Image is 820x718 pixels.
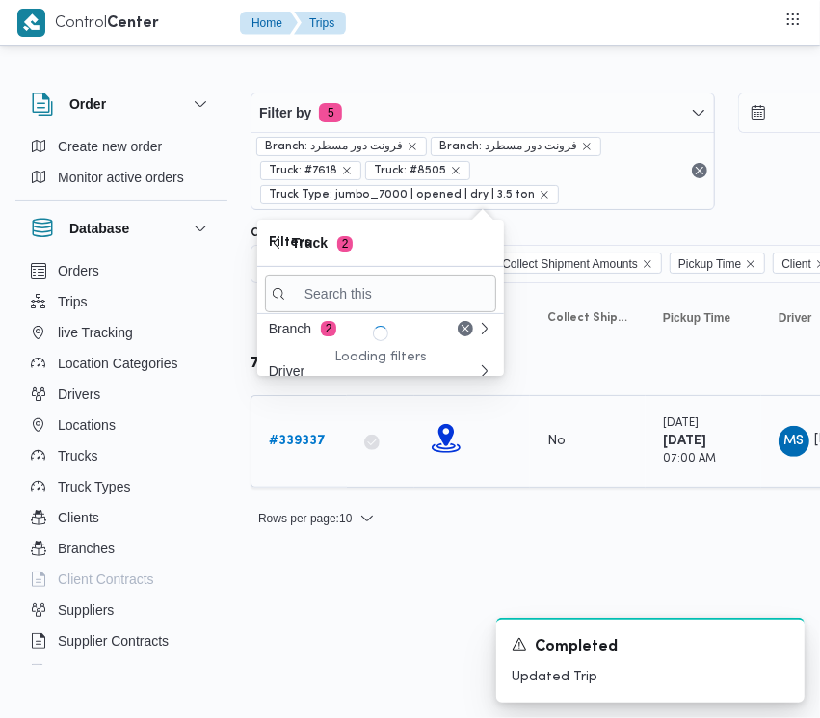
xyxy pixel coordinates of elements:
[69,217,129,240] h3: Database
[58,475,130,498] span: Truck Types
[251,357,296,371] b: يبد789
[251,507,383,530] button: Rows per page:10
[493,253,662,274] span: Collect Shipment Amounts
[670,253,765,274] span: Pickup Time
[58,598,114,622] span: Suppliers
[642,258,653,270] button: Remove Collect Shipment Amounts from selection in this group
[15,131,227,200] div: Order
[374,162,446,179] span: Truck: #8505
[240,12,298,35] button: Home
[784,426,805,457] span: MS
[781,253,811,275] span: Client
[23,502,220,533] button: Clients
[256,137,427,156] span: Branch: فرونت دور مسطرد
[663,435,706,447] b: [DATE]
[58,166,184,189] span: Monitor active orders
[58,413,116,437] span: Locations
[407,141,418,152] button: remove selected entity
[23,379,220,410] button: Drivers
[269,186,535,203] span: Truck Type: jumbo_7000 | opened | dry | 3.5 ton
[23,595,220,625] button: Suppliers
[260,161,361,180] span: Truck: #7618
[663,310,730,326] span: Pickup Time
[502,253,638,275] span: Collect Shipment Amounts
[655,303,752,333] button: Pickup Time
[58,444,97,467] span: Trucks
[260,185,559,204] span: Truck Type: jumbo_7000 | opened | dry | 3.5 ton
[431,137,601,156] span: Branch: فرونت دور مسطرد
[319,103,342,122] span: 5 active filters
[23,348,220,379] button: Location Categories
[294,12,346,35] button: Trips
[535,636,618,659] span: Completed
[58,629,169,652] span: Supplier Contracts
[58,259,99,282] span: Orders
[31,93,212,116] button: Order
[547,433,566,450] div: No
[58,352,178,375] span: Location Categories
[58,568,154,591] span: Client Contracts
[58,537,115,560] span: Branches
[259,101,311,124] span: Filter by
[58,135,162,158] span: Create new order
[15,255,227,673] div: Database
[365,161,470,180] span: Truck: #8505
[663,418,699,429] small: [DATE]
[23,533,220,564] button: Branches
[269,162,337,179] span: Truck: #7618
[107,16,159,31] b: Center
[251,226,299,241] label: Columns
[688,159,711,182] button: Remove
[23,131,220,162] button: Create new order
[258,507,352,530] span: Rows per page : 10
[23,410,220,440] button: Locations
[663,454,716,465] small: 07:00 AM
[745,258,756,270] button: Remove Pickup Time from selection in this group
[450,165,462,176] button: remove selected entity
[265,138,403,155] span: Branch: فرونت دور مسطرد
[512,635,789,659] div: Notification
[547,310,628,326] span: Collect Shipment Amounts
[512,667,789,687] p: Updated Trip
[341,165,353,176] button: remove selected entity
[31,217,212,240] button: Database
[58,321,133,344] span: live Tracking
[23,440,220,471] button: Trucks
[58,383,100,406] span: Drivers
[23,656,220,687] button: Devices
[269,435,326,447] b: # 339337
[58,660,106,683] span: Devices
[779,310,812,326] span: Driver
[251,93,714,132] button: Filter by5 active filters
[23,255,220,286] button: Orders
[678,253,741,275] span: Pickup Time
[269,430,326,453] a: #339337
[23,286,220,317] button: Trips
[539,189,550,200] button: remove selected entity
[23,625,220,656] button: Supplier Contracts
[23,162,220,193] button: Monitor active orders
[58,506,99,529] span: Clients
[23,317,220,348] button: live Tracking
[779,426,809,457] div: Muhammad Shaban Mahmood Asar
[23,564,220,595] button: Client Contracts
[69,93,106,116] h3: Order
[439,138,577,155] span: Branch: فرونت دور مسطرد
[58,290,88,313] span: Trips
[23,471,220,502] button: Truck Types
[581,141,593,152] button: remove selected entity
[17,9,45,37] img: X8yXhbKr1z7QwAAAABJRU5ErkJggg==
